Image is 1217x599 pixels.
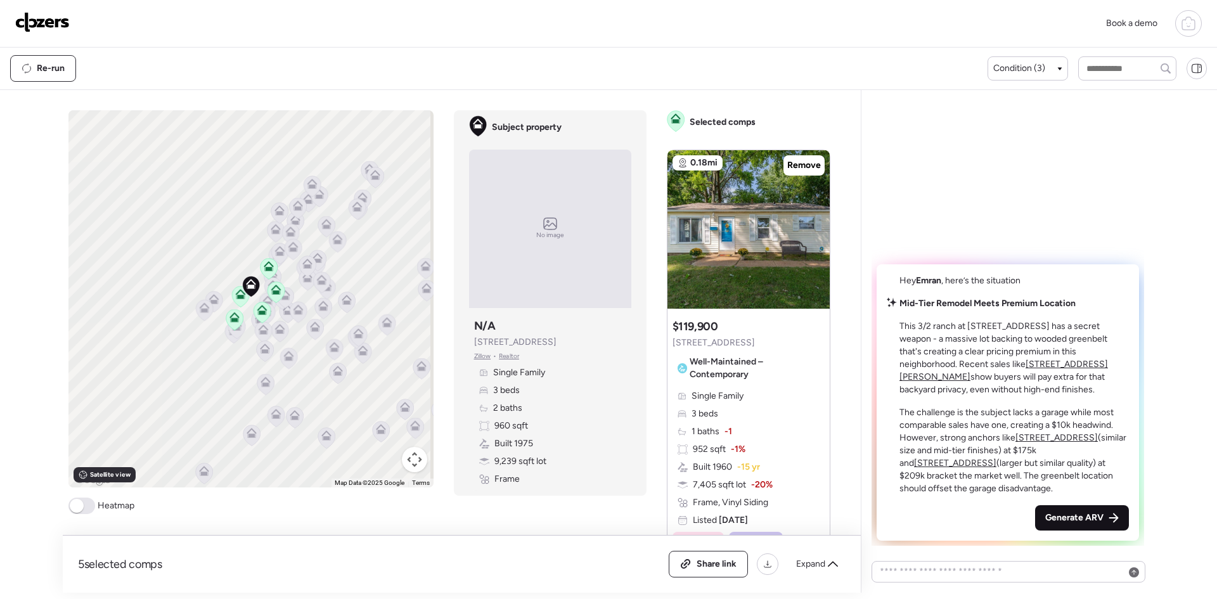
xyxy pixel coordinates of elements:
strong: Mid-Tier Remodel Meets Premium Location [899,298,1076,309]
span: No image [536,230,564,240]
span: 5 selected comps [78,557,162,572]
span: Satellite view [90,470,131,480]
a: [STREET_ADDRESS] [1015,432,1098,443]
span: -20% [751,479,773,491]
span: Remove [787,159,821,172]
a: [STREET_ADDRESS] [914,458,996,468]
button: Map camera controls [402,447,427,472]
span: Single Family [493,366,545,379]
a: Terms (opens in new tab) [412,479,430,486]
span: Re-run [37,62,65,75]
span: 952 sqft [693,443,726,456]
span: Non-flip [744,533,778,546]
h3: $119,900 [673,319,718,334]
span: 3 beds [692,408,718,420]
span: Selected comps [690,116,756,129]
span: Map Data ©2025 Google [335,479,404,486]
p: The challenge is the subject lacks a garage while most comparable sales have one, creating a $10k... [899,406,1129,495]
span: Built 1960 [693,461,732,473]
span: [STREET_ADDRESS] [474,336,557,349]
span: -15 yr [737,461,760,473]
span: Built 1975 [494,437,533,450]
span: • [493,351,496,361]
span: 1 baths [692,425,719,438]
span: Book a demo [1106,18,1157,29]
span: 960 sqft [494,420,528,432]
p: This 3/2 ranch at [STREET_ADDRESS] has a secret weapon - a massive lot backing to wooded greenbel... [899,320,1129,396]
span: For sale [688,533,719,546]
span: Zillow [474,351,491,361]
span: Listed [693,514,748,527]
span: Generate ARV [1045,512,1104,524]
span: Emran [916,275,941,286]
span: [STREET_ADDRESS] [673,337,755,349]
span: Share link [697,558,737,570]
span: -1 [724,425,732,438]
img: Google [72,471,113,487]
span: -1% [731,443,745,456]
span: Heatmap [98,499,134,512]
span: Well-Maintained – Contemporary [690,356,820,381]
span: Subject property [492,121,562,134]
span: 0.18mi [690,157,718,169]
img: Logo [15,12,70,32]
span: Hey , here’s the situation [899,275,1021,286]
h3: N/A [474,318,496,333]
span: 3 beds [493,384,520,397]
a: Open this area in Google Maps (opens a new window) [72,471,113,487]
span: Condition (3) [993,62,1045,75]
span: 9,239 sqft lot [494,455,546,468]
span: Single Family [692,390,744,403]
span: Realtor [499,351,519,361]
span: 2 baths [493,402,522,415]
span: Frame, Vinyl Siding [693,496,768,509]
span: Frame [494,473,520,486]
span: 7,405 sqft lot [693,479,746,491]
span: Expand [796,558,825,570]
span: [DATE] [717,515,748,525]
